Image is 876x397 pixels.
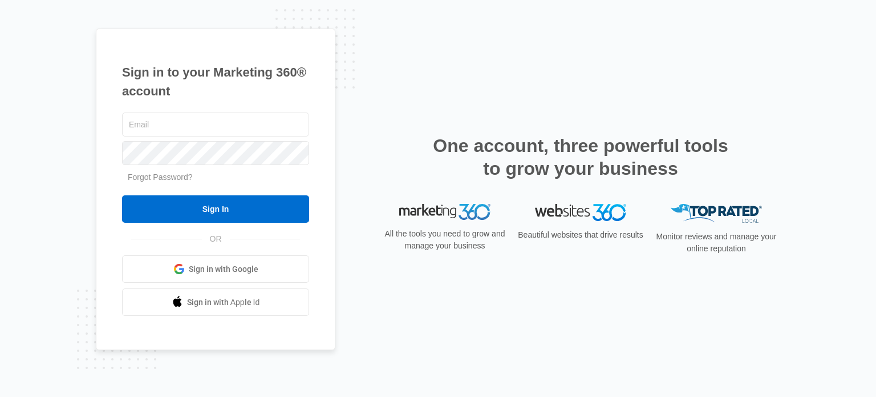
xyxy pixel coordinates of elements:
h2: One account, three powerful tools to grow your business [429,134,732,180]
input: Email [122,113,309,137]
h1: Sign in to your Marketing 360® account [122,63,309,101]
span: Sign in with Google [189,263,258,275]
img: Websites 360 [535,204,626,220]
a: Forgot Password? [128,173,193,182]
p: All the tools you need to grow and manage your business [381,228,509,252]
img: Marketing 360 [399,204,490,220]
input: Sign In [122,195,309,223]
a: Sign in with Apple Id [122,288,309,316]
p: Monitor reviews and manage your online reputation [652,231,780,255]
span: OR [202,233,230,245]
img: Top Rated Local [671,204,762,223]
p: Beautiful websites that drive results [517,229,644,241]
span: Sign in with Apple Id [187,296,260,308]
a: Sign in with Google [122,255,309,283]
